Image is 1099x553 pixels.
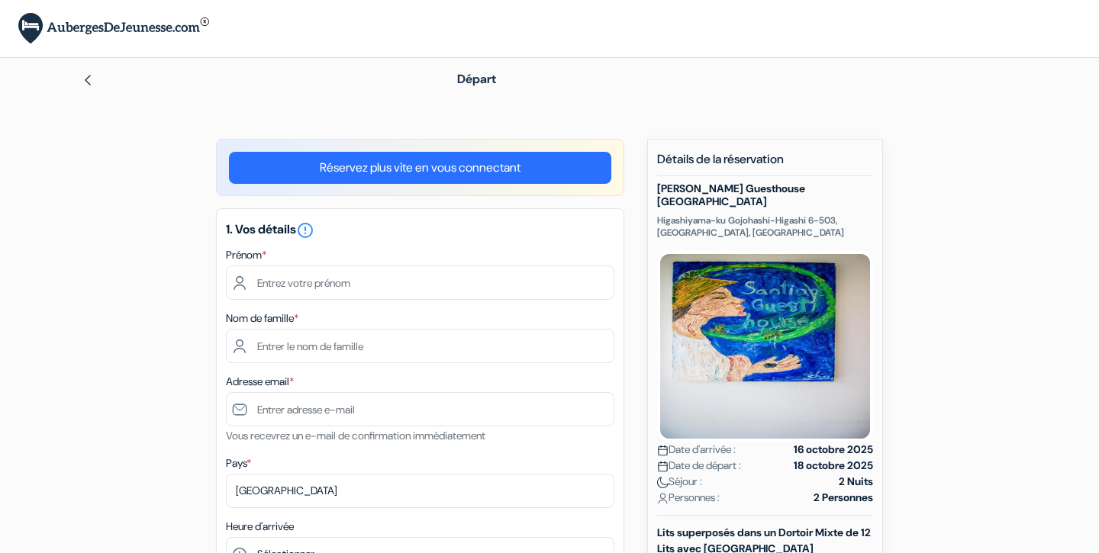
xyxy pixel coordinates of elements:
label: Nom de famille [226,310,298,326]
h5: [PERSON_NAME] Guesthouse [GEOGRAPHIC_DATA] [657,182,873,208]
i: error_outline [296,221,314,240]
a: Réservez plus vite en vous connectant [229,152,611,184]
h5: Détails de la réservation [657,152,873,176]
h5: 1. Vos détails [226,221,614,240]
img: left_arrow.svg [82,74,94,86]
img: calendar.svg [657,445,669,456]
img: calendar.svg [657,461,669,472]
strong: 16 octobre 2025 [794,442,873,458]
label: Heure d'arrivée [226,519,294,535]
small: Vous recevrez un e-mail de confirmation immédiatement [226,429,485,442]
strong: 18 octobre 2025 [794,458,873,474]
label: Adresse email [226,374,294,390]
span: Date d'arrivée : [657,442,736,458]
p: Higashiyama-ku Gojohashi-Higashi 6-503, [GEOGRAPHIC_DATA], [GEOGRAPHIC_DATA] [657,214,873,239]
strong: 2 Nuits [839,474,873,490]
img: moon.svg [657,477,669,488]
span: Séjour : [657,474,702,490]
img: AubergesDeJeunesse.com [18,13,209,44]
label: Pays [226,455,251,471]
img: user_icon.svg [657,493,669,504]
span: Personnes : [657,490,720,506]
span: Départ [457,71,496,87]
input: Entrez votre prénom [226,265,614,300]
strong: 2 Personnes [814,490,873,506]
input: Entrer adresse e-mail [226,392,614,426]
span: Date de départ : [657,458,741,474]
label: Prénom [226,247,266,263]
a: error_outline [296,221,314,237]
input: Entrer le nom de famille [226,329,614,363]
